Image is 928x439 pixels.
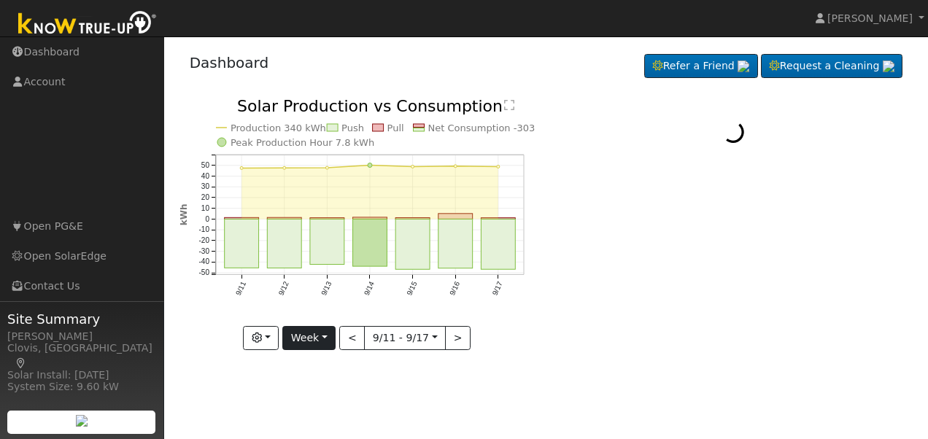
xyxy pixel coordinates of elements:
[454,165,457,168] circle: onclick=""
[267,218,301,219] rect: onclick=""
[201,172,209,180] text: 40
[198,236,209,244] text: -20
[738,61,749,72] img: retrieve
[310,219,344,265] rect: onclick=""
[282,167,285,170] circle: onclick=""
[201,183,209,191] text: 30
[190,54,269,71] a: Dashboard
[504,99,514,111] text: 
[224,219,258,268] rect: onclick=""
[364,326,446,351] button: 9/11 - 9/17
[179,204,189,226] text: kWh
[395,218,430,219] rect: onclick=""
[339,326,365,351] button: <
[201,161,209,169] text: 50
[198,258,209,266] text: -40
[201,204,209,212] text: 10
[277,280,290,297] text: 9/12
[481,219,515,270] rect: onclick=""
[231,137,374,148] text: Peak Production Hour 7.8 kWh
[7,341,156,371] div: Clovis, [GEOGRAPHIC_DATA]
[428,123,559,133] text: Net Consumption -303 kWh
[7,329,156,344] div: [PERSON_NAME]
[198,226,209,234] text: -10
[205,215,209,223] text: 0
[362,280,375,297] text: 9/14
[352,219,387,267] rect: onclick=""
[198,269,209,277] text: -50
[341,123,364,133] text: Push
[490,280,503,297] text: 9/17
[7,309,156,329] span: Site Summary
[224,218,258,219] rect: onclick=""
[761,54,902,79] a: Request a Cleaning
[201,193,209,201] text: 20
[405,280,418,297] text: 9/15
[76,415,88,427] img: retrieve
[497,166,500,168] circle: onclick=""
[368,163,372,168] circle: onclick=""
[231,123,326,133] text: Production 340 kWh
[233,280,247,297] text: 9/11
[387,123,403,133] text: Pull
[310,218,344,219] rect: onclick=""
[7,368,156,383] div: Solar Install: [DATE]
[320,280,333,297] text: 9/13
[237,97,503,115] text: Solar Production vs Consumption
[883,61,894,72] img: retrieve
[267,219,301,268] rect: onclick=""
[448,280,461,297] text: 9/16
[198,247,209,255] text: -30
[11,8,164,41] img: Know True-Up
[352,217,387,219] rect: onclick=""
[282,326,336,351] button: Week
[15,357,28,369] a: Map
[7,379,156,395] div: System Size: 9.60 kW
[411,166,414,168] circle: onclick=""
[481,218,515,219] rect: onclick=""
[438,214,473,219] rect: onclick=""
[438,219,473,268] rect: onclick=""
[240,167,243,170] circle: onclick=""
[395,219,430,270] rect: onclick=""
[827,12,913,24] span: [PERSON_NAME]
[325,166,328,169] circle: onclick=""
[644,54,758,79] a: Refer a Friend
[445,326,471,351] button: >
